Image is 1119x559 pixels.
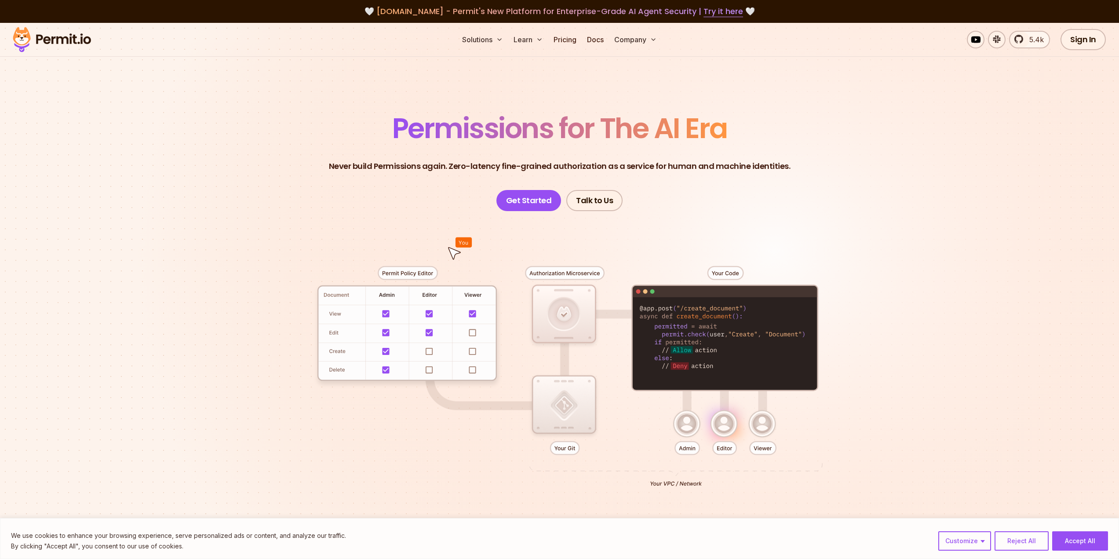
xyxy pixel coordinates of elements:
p: Never build Permissions again. Zero-latency fine-grained authorization as a service for human and... [329,160,791,172]
a: Docs [583,31,607,48]
a: Try it here [703,6,743,17]
button: Accept All [1052,531,1108,551]
a: Talk to Us [566,190,623,211]
button: Learn [510,31,547,48]
p: By clicking "Accept All", you consent to our use of cookies. [11,541,346,552]
button: Company [611,31,660,48]
a: Pricing [550,31,580,48]
span: [DOMAIN_NAME] - Permit's New Platform for Enterprise-Grade AI Agent Security | [376,6,743,17]
span: 5.4k [1024,34,1044,45]
button: Customize [938,531,991,551]
button: Solutions [459,31,507,48]
span: Permissions for The AI Era [392,109,727,148]
button: Reject All [995,531,1049,551]
img: Permit logo [9,25,95,55]
a: 5.4k [1009,31,1050,48]
a: Get Started [496,190,561,211]
div: 🤍 🤍 [21,5,1098,18]
p: We use cookies to enhance your browsing experience, serve personalized ads or content, and analyz... [11,530,346,541]
a: Sign In [1061,29,1106,50]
